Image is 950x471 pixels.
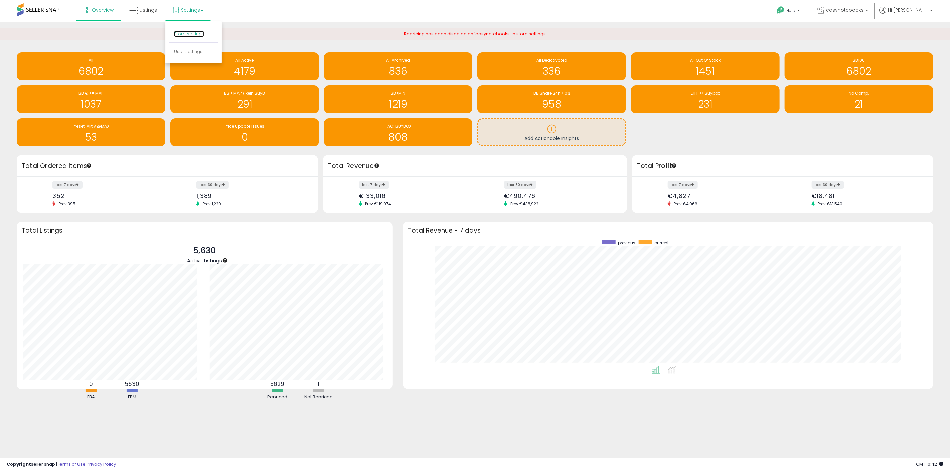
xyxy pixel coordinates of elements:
div: €133,016 [359,192,470,199]
b: 1 [318,380,319,388]
div: 352 [52,192,162,199]
span: Overview [92,7,114,13]
span: Prev: €119,074 [362,201,395,207]
span: TAG: BUYBOX [385,123,411,129]
span: Price Update Issues [225,123,264,129]
a: User settings [174,48,202,55]
h1: 53 [20,132,162,143]
b: 5630 [125,380,139,388]
span: current [654,240,669,246]
a: Hi [PERSON_NAME] [879,7,933,22]
h1: 231 [634,99,776,110]
h1: 6802 [20,66,162,77]
h1: 1451 [634,66,776,77]
h1: 808 [327,132,469,143]
a: Add Actionable Insights [478,119,625,145]
a: Help [771,1,807,22]
a: BB100 6802 [785,52,933,80]
h1: 836 [327,66,469,77]
span: DIFF <> Buybox [691,90,720,96]
h1: 0 [174,132,316,143]
a: All Archived 836 [324,52,473,80]
h3: Total Listings [22,228,388,233]
span: Repricing has been disabled on 'easynotebooks' in store settings [404,31,546,37]
h1: 6802 [788,66,930,77]
span: Hi [PERSON_NAME] [888,7,928,13]
span: Preset: Aktiv @MAX [73,123,109,129]
div: FBM [112,394,152,400]
div: €4,827 [668,192,778,199]
span: BB > MAP / kein BuyB [224,90,265,96]
a: Preset: Aktiv @MAX 53 [17,118,165,146]
span: Prev: €438,922 [507,201,542,207]
div: Tooltip anchor [671,163,677,169]
h3: Total Ordered Items [22,161,313,171]
span: BB100 [853,57,865,63]
label: last 30 days [196,181,229,189]
span: Add Actionable Insights [524,135,579,142]
div: €18,481 [812,192,922,199]
h1: 291 [174,99,316,110]
div: Tooltip anchor [86,163,92,169]
span: Prev: €13,540 [815,201,846,207]
span: Prev: 1,220 [199,201,224,207]
span: All Out Of Stock [690,57,721,63]
a: All Deactivated 336 [477,52,626,80]
span: Prev: €4,966 [671,201,701,207]
h3: Total Profit [637,161,928,171]
i: Get Help [776,6,785,14]
h1: 336 [481,66,623,77]
b: 0 [89,380,93,388]
span: Prev: 395 [55,201,79,207]
h1: 958 [481,99,623,110]
span: Active Listings [187,257,222,264]
a: TAG: BUYBOX 808 [324,118,473,146]
a: BB € >= MAP 1037 [17,85,165,113]
label: last 7 days [668,181,698,189]
a: BB>MIN 1219 [324,85,473,113]
span: previous [618,240,635,246]
a: All Out Of Stock 1451 [631,52,780,80]
a: BB Share 24h > 0% 958 [477,85,626,113]
div: €490,476 [504,192,615,199]
span: Listings [140,7,157,13]
h1: 21 [788,99,930,110]
label: last 30 days [812,181,844,189]
label: last 7 days [359,181,389,189]
div: FBA [71,394,111,400]
span: No Comp. [849,90,869,96]
h1: 4179 [174,66,316,77]
a: Price Update Issues 0 [170,118,319,146]
span: All Deactivated [536,57,567,63]
div: Tooltip anchor [374,163,380,169]
div: Repriced [257,394,297,400]
div: Not Repriced [298,394,338,400]
span: BB € >= MAP [78,90,103,96]
h1: 1037 [20,99,162,110]
h1: 1219 [327,99,469,110]
a: BB > MAP / kein BuyB 291 [170,85,319,113]
div: 1,389 [196,192,306,199]
a: All 6802 [17,52,165,80]
span: easynotebooks [826,7,864,13]
b: 5629 [270,380,284,388]
label: last 7 days [52,181,83,189]
span: BB>MIN [391,90,406,96]
a: Store settings [174,31,204,37]
span: All [89,57,93,63]
div: Tooltip anchor [222,257,228,263]
a: All Active 4179 [170,52,319,80]
span: All Active [235,57,254,63]
h3: Total Revenue - 7 days [408,228,928,233]
p: 5,630 [187,244,222,257]
h3: Total Revenue [328,161,622,171]
span: BB Share 24h > 0% [533,90,570,96]
label: last 30 days [504,181,536,189]
a: No Comp. 21 [785,85,933,113]
span: All Archived [386,57,410,63]
a: DIFF <> Buybox 231 [631,85,780,113]
span: Help [786,8,795,13]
